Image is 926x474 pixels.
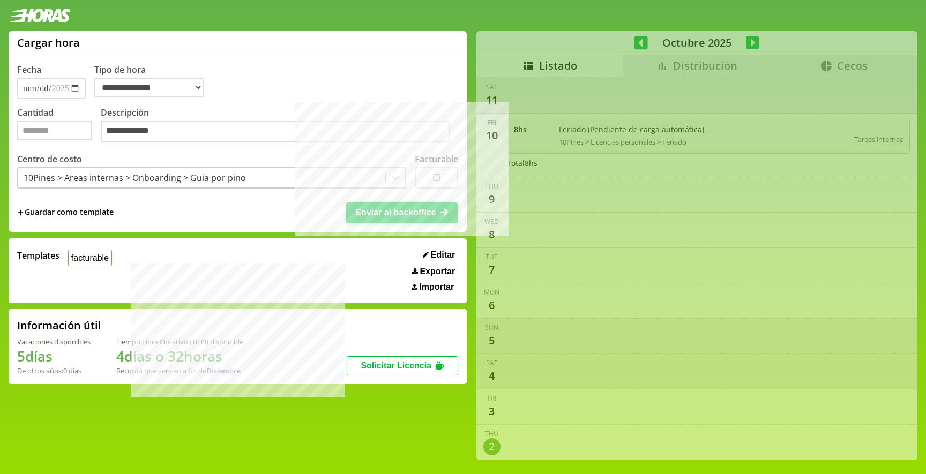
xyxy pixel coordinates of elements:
label: Centro de costo [17,153,82,165]
div: Recordá que vencen a fin de [116,366,243,375]
div: Tiempo Libre Optativo (TiLO) disponible [116,337,243,347]
div: 10Pines > Areas internas > Onboarding > Guia por pino [24,172,246,184]
select: Tipo de hora [94,78,204,97]
span: Templates [17,250,59,261]
button: Enviar al backoffice [346,202,458,223]
span: Enviar al backoffice [355,208,436,217]
button: Solicitar Licencia [347,356,458,375]
label: Facturable [415,153,458,165]
label: Descripción [101,107,458,146]
h1: 5 días [17,347,91,366]
img: logotipo [9,9,71,22]
div: De otros años: 0 días [17,366,91,375]
span: Solicitar Licencia [361,361,431,370]
label: Tipo de hora [94,64,212,99]
h1: 4 días o 32 horas [116,347,243,366]
label: Fecha [17,64,41,76]
input: Cantidad [17,121,92,140]
label: Cantidad [17,107,101,146]
span: Exportar [420,267,455,276]
button: facturable [68,250,112,266]
h2: Información útil [17,318,101,333]
button: Editar [420,250,458,260]
button: Exportar [409,266,458,277]
b: Diciembre [206,366,241,375]
span: + [17,207,24,219]
div: Vacaciones disponibles [17,337,91,347]
h1: Cargar hora [17,35,80,50]
span: Importar [419,282,454,292]
span: Editar [431,250,455,260]
span: +Guardar como template [17,207,114,219]
textarea: Descripción [101,121,450,143]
